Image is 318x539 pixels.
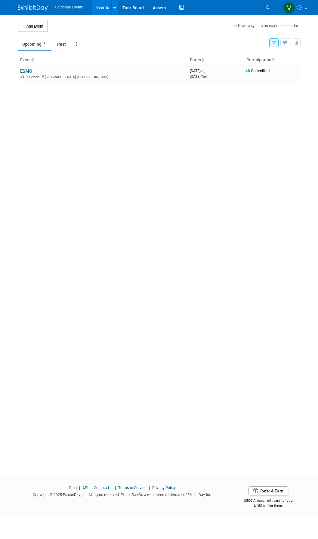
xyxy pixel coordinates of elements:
[236,503,301,508] div: $150 off for them.
[147,486,151,490] span: |
[26,75,41,79] span: In-Person
[200,75,207,78] span: (Tue)
[283,2,295,14] img: Valeria Bocharova
[69,486,77,490] a: Blog
[271,57,274,62] a: Sort by Participation Type
[89,486,93,490] span: |
[113,486,117,490] span: |
[53,38,70,50] a: Past
[152,486,176,490] a: Privacy Policy
[18,38,51,50] a: Upcoming1
[42,41,47,46] span: 1
[118,486,147,490] a: Terms of Service
[249,486,288,495] a: Refer & Earn
[18,55,187,65] th: Event
[206,69,207,73] span: -
[18,491,228,498] div: Copyright © 2025 ExhibitDay, Inc. All rights reserved. ExhibitDay is a registered trademark of Ex...
[138,492,140,495] sup: ®
[82,486,88,490] a: API
[244,55,301,65] th: Participation
[18,5,48,11] img: ExhibitDay
[233,23,301,28] a: How to sync to an external calendar...
[78,486,82,490] span: |
[187,55,244,65] th: Dates
[18,21,48,32] button: Add Event
[236,494,301,508] div: $500 Amazon gift card for you,
[200,69,205,73] span: (Fri)
[20,69,32,74] a: ESMO
[190,74,207,79] span: [DATE]
[190,69,207,73] span: [DATE]
[94,486,113,490] a: Contact Us
[20,74,185,79] div: [GEOGRAPHIC_DATA], [GEOGRAPHIC_DATA]
[31,57,34,62] a: Sort by Event Name
[201,57,204,62] a: Sort by Start Date
[246,69,270,73] span: Committed
[55,5,83,9] span: Corporate Events
[20,75,24,78] img: In-Person Event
